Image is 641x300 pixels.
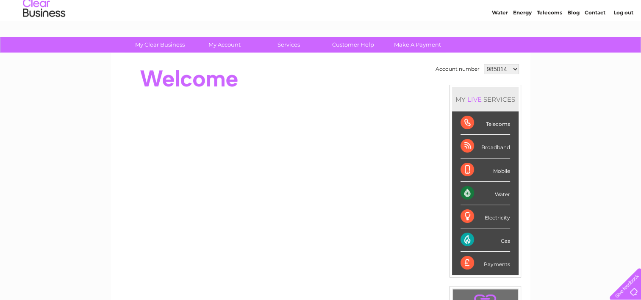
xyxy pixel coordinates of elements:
div: MY SERVICES [452,87,519,111]
a: My Account [189,37,259,53]
a: Water [492,36,508,42]
a: Energy [513,36,532,42]
div: Water [461,182,510,205]
a: Contact [585,36,605,42]
a: Telecoms [537,36,562,42]
div: Broadband [461,135,510,158]
div: Mobile [461,158,510,182]
div: LIVE [466,95,483,103]
a: My Clear Business [125,37,195,53]
a: Customer Help [318,37,388,53]
img: logo.png [22,22,66,48]
a: Services [254,37,324,53]
a: Blog [567,36,580,42]
div: Electricity [461,205,510,228]
td: Account number [433,62,482,76]
a: Log out [613,36,633,42]
a: Make A Payment [383,37,452,53]
a: 0333 014 3131 [481,4,540,15]
div: Payments [461,252,510,275]
div: Clear Business is a trading name of Verastar Limited (registered in [GEOGRAPHIC_DATA] No. 3667643... [121,5,521,41]
div: Gas [461,228,510,252]
div: Telecoms [461,111,510,135]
